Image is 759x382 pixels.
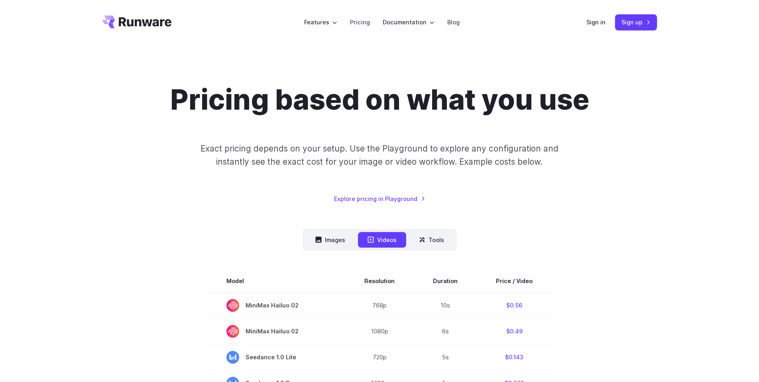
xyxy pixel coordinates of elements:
td: $0.143 [477,344,552,370]
th: Duration [414,270,477,292]
span: MiniMax Hailuo 02 [226,299,326,312]
a: Sign up [615,14,657,30]
a: Go to / [102,16,171,28]
h1: Pricing based on what you use [170,83,589,116]
td: $0.56 [477,292,552,319]
td: 5s [414,344,477,370]
a: Explore pricing in Playground [334,194,425,203]
td: 6s [414,318,477,344]
span: Seedance 1.0 Lite [226,351,326,364]
a: Blog [447,18,460,27]
td: 10s [414,292,477,319]
span: MiniMax Hailuo 02 [226,325,326,338]
button: Videos [358,232,406,248]
label: Documentation [383,18,435,27]
label: Features [304,18,337,27]
th: Price / Video [477,270,552,292]
th: Model [207,270,345,292]
button: Tools [409,232,454,248]
td: $0.49 [477,318,552,344]
td: 768p [345,292,414,319]
button: Images [306,232,355,248]
td: 1080p [345,318,414,344]
p: Exact pricing depends on your setup. Use the Playground to explore any configuration and instantl... [185,142,574,169]
th: Resolution [345,270,414,292]
a: Pricing [350,18,370,27]
td: 720p [345,344,414,370]
a: Sign in [586,18,606,27]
